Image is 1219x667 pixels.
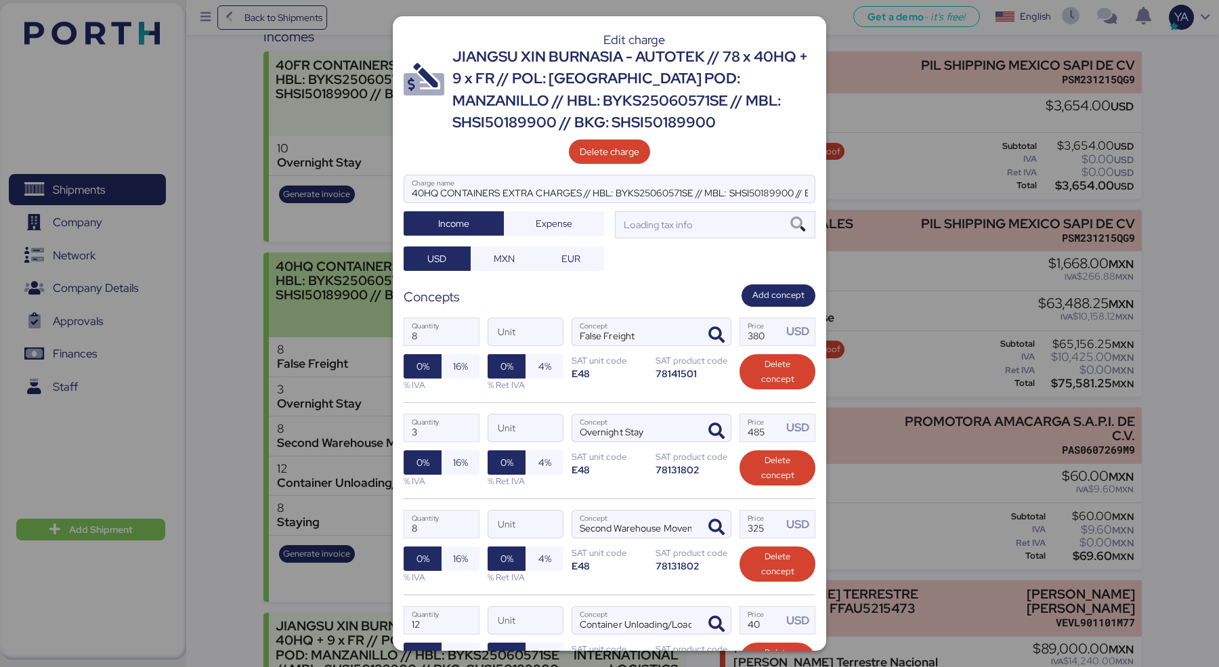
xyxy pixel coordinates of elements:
[526,643,563,667] button: 4%
[656,463,731,476] div: 78131802
[488,354,526,379] button: 0%
[488,379,563,391] div: % Ret IVA
[500,454,513,471] span: 0%
[404,571,479,584] div: % IVA
[752,288,805,303] span: Add concept
[536,215,572,232] span: Expense
[702,417,731,446] button: ConceptConcept
[453,454,468,471] span: 16%
[750,357,805,387] span: Delete concept
[404,546,442,571] button: 0%
[500,358,513,374] span: 0%
[488,607,563,634] input: Unit
[572,643,647,655] div: SAT unit code
[404,643,442,667] button: 0%
[740,511,782,538] input: Price
[453,647,468,663] span: 16%
[500,647,513,663] span: 0%
[526,546,563,571] button: 4%
[621,217,693,232] div: Loading tax info
[488,643,526,667] button: 0%
[656,354,731,367] div: SAT product code
[427,251,446,267] span: USD
[572,607,698,634] input: Concept
[538,454,551,471] span: 4%
[488,546,526,571] button: 0%
[404,318,479,345] input: Quantity
[656,367,731,380] div: 78141501
[740,450,815,486] button: Delete concept
[572,546,647,559] div: SAT unit code
[404,379,479,391] div: % IVA
[488,318,563,345] input: Unit
[786,419,815,436] div: USD
[500,551,513,567] span: 0%
[452,46,815,134] div: JIANGSU XIN BURNASIA - AUTOTEK // 78 x 40HQ + 9 x FR // POL: [GEOGRAPHIC_DATA] POD: MANZANILLO //...
[750,549,805,579] span: Delete concept
[453,551,468,567] span: 16%
[488,450,526,475] button: 0%
[442,450,479,475] button: 16%
[538,551,551,567] span: 4%
[572,511,698,538] input: Concept
[702,514,731,542] button: ConceptConcept
[740,414,782,442] input: Price
[740,318,782,345] input: Price
[572,559,647,572] div: E48
[572,463,647,476] div: E48
[453,358,468,374] span: 16%
[404,175,815,202] input: Charge name
[404,450,442,475] button: 0%
[442,643,479,667] button: 16%
[572,414,698,442] input: Concept
[488,414,563,442] input: Unit
[740,546,815,582] button: Delete concept
[488,475,563,488] div: % Ret IVA
[750,453,805,483] span: Delete concept
[404,607,479,634] input: Quantity
[442,546,479,571] button: 16%
[786,612,815,629] div: USD
[538,647,551,663] span: 4%
[404,354,442,379] button: 0%
[569,139,650,164] button: Delete charge
[740,354,815,389] button: Delete concept
[656,450,731,463] div: SAT product code
[416,454,429,471] span: 0%
[494,251,515,267] span: MXN
[442,354,479,379] button: 16%
[537,246,604,271] button: EUR
[438,215,469,232] span: Income
[452,34,815,46] div: Edit charge
[702,610,731,639] button: ConceptConcept
[572,450,647,463] div: SAT unit code
[656,643,731,655] div: SAT product code
[572,367,647,380] div: E48
[538,358,551,374] span: 4%
[526,354,563,379] button: 4%
[656,546,731,559] div: SAT product code
[580,144,639,160] span: Delete charge
[488,571,563,584] div: % Ret IVA
[416,647,429,663] span: 0%
[742,284,815,307] button: Add concept
[656,559,731,572] div: 78131802
[572,354,647,367] div: SAT unit code
[404,511,479,538] input: Quantity
[786,323,815,340] div: USD
[404,246,471,271] button: USD
[572,318,698,345] input: Concept
[416,358,429,374] span: 0%
[416,551,429,567] span: 0%
[404,211,504,236] button: Income
[471,246,538,271] button: MXN
[786,516,815,533] div: USD
[404,287,460,307] div: Concepts
[740,607,782,634] input: Price
[404,475,479,488] div: % IVA
[561,251,580,267] span: EUR
[488,511,563,538] input: Unit
[504,211,604,236] button: Expense
[526,450,563,475] button: 4%
[702,321,731,349] button: ConceptConcept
